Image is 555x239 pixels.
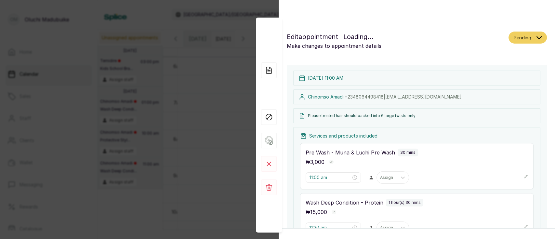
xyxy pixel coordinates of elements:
p: 1 hour(s) 30 mins [389,200,421,205]
p: ₦ [306,158,324,166]
span: 15,000 [310,209,327,215]
p: 30 mins [400,150,416,155]
div: Loading... [343,32,373,42]
input: Select time [310,174,351,181]
span: Pending [514,34,531,41]
span: 3,000 [310,159,324,165]
p: Make changes to appointment details [287,42,506,50]
span: +234 8064498418 | [EMAIL_ADDRESS][DOMAIN_NAME] [345,94,462,100]
p: ₦ [306,208,327,216]
p: Wash Deep Condition - Protein [306,199,383,206]
p: Pre Wash - Muna & Luchi Pre Wash [306,149,395,156]
button: Pending [509,32,547,44]
span: Edit appointment [287,32,338,42]
p: Chinomso Amadi · [308,94,462,100]
p: [DATE] 11:00 AM [308,75,343,81]
p: Please treated hair should packed into 6 large twists only [308,113,416,118]
input: Select time [310,224,351,231]
p: Services and products included [309,133,377,139]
